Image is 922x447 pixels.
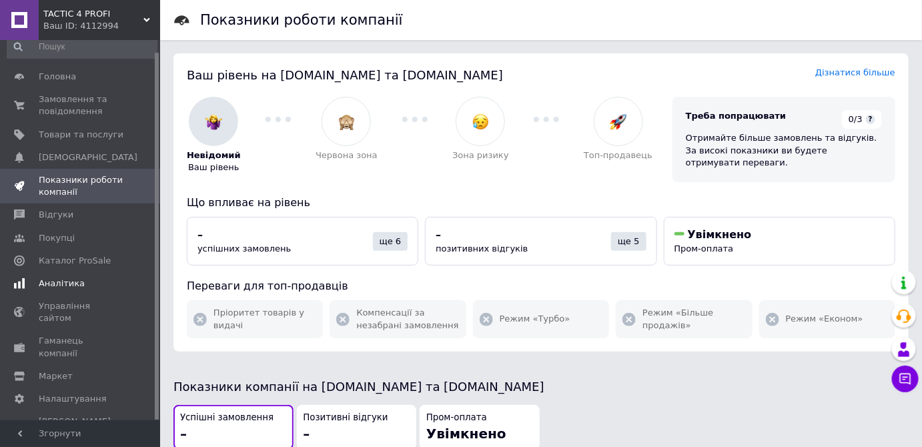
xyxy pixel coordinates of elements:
span: Показники компанії на [DOMAIN_NAME] та [DOMAIN_NAME] [173,380,544,394]
h1: Показники роботи компанії [200,12,403,28]
span: Замовлення та повідомлення [39,93,123,117]
span: [DEMOGRAPHIC_DATA] [39,151,137,163]
div: ще 6 [373,232,408,251]
span: Управління сайтом [39,300,123,324]
span: Зона ризику [452,149,509,161]
span: Компенсації за незабрані замовлення [356,307,459,331]
span: Позитивні відгуки [304,412,388,424]
span: Режим «Турбо» [500,313,570,325]
span: Топ-продавець [584,149,652,161]
input: Пошук [7,35,157,59]
img: :rocket: [610,113,626,130]
span: – [197,228,203,241]
span: Режим «Економ» [786,313,863,325]
span: Маркет [39,370,73,382]
span: Покупці [39,232,75,244]
span: Пром-оплата [674,244,734,254]
a: Дізнатися більше [815,67,895,77]
span: Увімкнено [688,228,752,241]
span: Ваш рівень [188,161,240,173]
span: Треба попрацювати [686,111,786,121]
img: :see_no_evil: [338,113,355,130]
span: TACTIC 4 PROFI [43,8,143,20]
span: Товари та послуги [39,129,123,141]
span: – [436,228,441,241]
span: Головна [39,71,76,83]
div: Отримайте більше замовлень та відгуків. За високі показники ви будете отримувати переваги. [686,132,882,169]
button: –позитивних відгуківще 5 [425,217,656,266]
span: Відгуки [39,209,73,221]
span: Аналітика [39,278,85,290]
span: Режим «Більше продажів» [642,307,745,331]
span: – [304,426,310,442]
span: Червона зона [316,149,378,161]
span: Пріоритет товарів у видачі [213,307,316,331]
span: Каталог ProSale [39,255,111,267]
span: успішних замовлень [197,244,291,254]
span: Пром-оплата [426,412,487,424]
button: УвімкненоПром-оплата [664,217,895,266]
span: Що впливає на рівень [187,196,310,209]
span: Переваги для топ-продавців [187,280,348,292]
div: 0/3 [842,110,882,129]
div: Ваш ID: 4112994 [43,20,160,32]
span: – [180,426,187,442]
span: позитивних відгуків [436,244,528,254]
span: Успішні замовлення [180,412,274,424]
div: ще 5 [611,232,646,251]
span: Гаманець компанії [39,335,123,359]
img: :woman-shrugging: [205,113,222,130]
span: Показники роботи компанії [39,174,123,198]
button: Чат з покупцем [892,366,919,392]
span: Ваш рівень на [DOMAIN_NAME] та [DOMAIN_NAME] [187,68,503,82]
span: Невідомий [187,149,241,161]
span: Увімкнено [426,426,506,442]
img: :disappointed_relieved: [472,113,489,130]
button: –успішних замовленьще 6 [187,217,418,266]
span: ? [866,115,875,124]
span: Налаштування [39,393,107,405]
